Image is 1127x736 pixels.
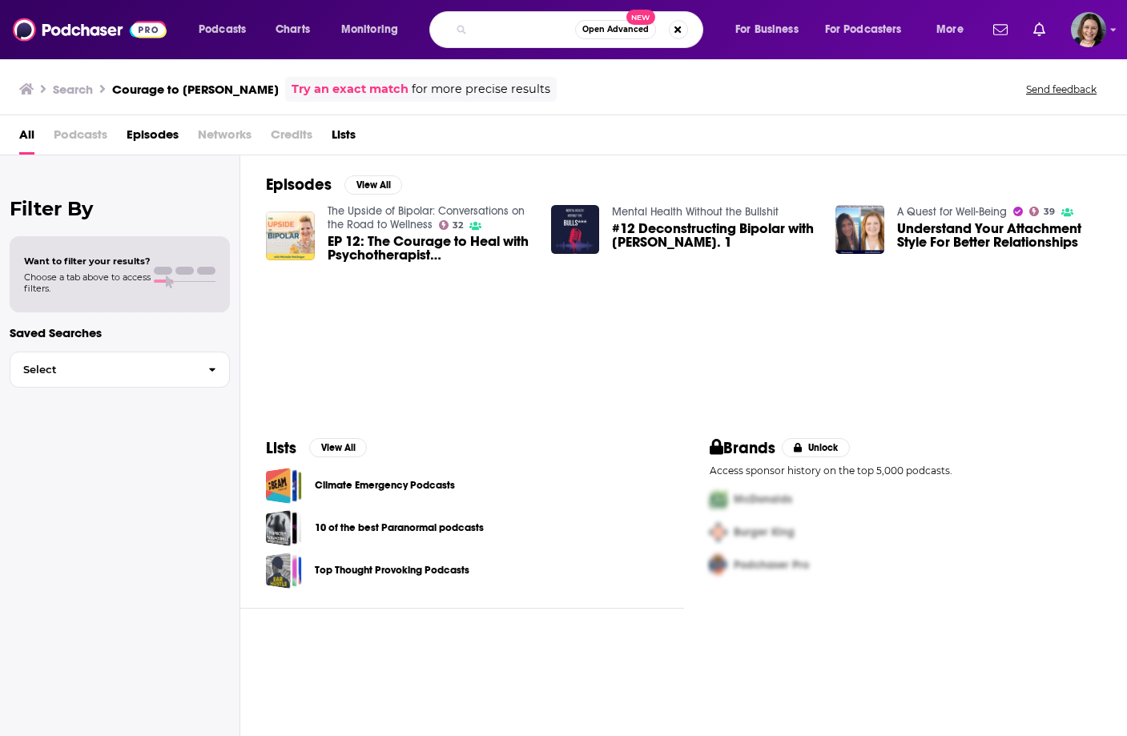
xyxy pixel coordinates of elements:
[703,549,734,581] img: Third Pro Logo
[445,11,718,48] div: Search podcasts, credits, & more...
[266,468,302,504] a: Climate Emergency Podcasts
[328,204,525,231] a: The Upside of Bipolar: Conversations on the Road to Wellness
[1071,12,1106,47] span: Logged in as micglogovac
[10,325,230,340] p: Saved Searches
[276,18,310,41] span: Charts
[612,222,816,249] span: #12 Deconstructing Bipolar with [PERSON_NAME]. 1
[13,14,167,45] img: Podchaser - Follow, Share and Rate Podcasts
[825,18,902,41] span: For Podcasters
[897,222,1101,249] a: Understand Your Attachment Style For Better Relationships
[344,175,402,195] button: View All
[265,17,320,42] a: Charts
[266,553,302,589] a: Top Thought Provoking Podcasts
[734,558,809,572] span: Podchaser Pro
[198,122,252,155] span: Networks
[199,18,246,41] span: Podcasts
[703,516,734,549] img: Second Pro Logo
[271,122,312,155] span: Credits
[309,438,367,457] button: View All
[112,82,279,97] h3: Courage to [PERSON_NAME]
[315,477,455,494] a: Climate Emergency Podcasts
[266,438,367,458] a: ListsView All
[328,235,532,262] span: EP 12: The Courage to Heal with Psychotherapist [PERSON_NAME]
[473,17,575,42] input: Search podcasts, credits, & more...
[330,17,419,42] button: open menu
[734,525,795,539] span: Burger King
[612,205,779,219] a: Mental Health Without the Bullshit
[582,26,649,34] span: Open Advanced
[626,10,655,25] span: New
[266,175,332,195] h2: Episodes
[24,255,151,267] span: Want to filter your results?
[1029,207,1055,216] a: 39
[575,20,656,39] button: Open AdvancedNew
[341,18,398,41] span: Monitoring
[710,465,1102,477] p: Access sponsor history on the top 5,000 podcasts.
[1071,12,1106,47] img: User Profile
[54,122,107,155] span: Podcasts
[292,80,409,99] a: Try an exact match
[612,222,816,249] a: #12 Deconstructing Bipolar with Anna Pt. 1
[266,510,302,546] a: 10 of the best Paranormal podcasts
[412,80,550,99] span: for more precise results
[19,122,34,155] a: All
[127,122,179,155] a: Episodes
[315,519,484,537] a: 10 of the best Paranormal podcasts
[1071,12,1106,47] button: Show profile menu
[724,17,819,42] button: open menu
[734,493,792,506] span: McDonalds
[987,16,1014,43] a: Show notifications dropdown
[936,18,964,41] span: More
[266,175,402,195] a: EpisodesView All
[703,483,734,516] img: First Pro Logo
[24,271,151,294] span: Choose a tab above to access filters.
[266,438,296,458] h2: Lists
[266,211,315,260] img: EP 12: The Courage to Heal with Psychotherapist Anna Khandrueva
[925,17,984,42] button: open menu
[10,197,230,220] h2: Filter By
[10,352,230,388] button: Select
[328,235,532,262] a: EP 12: The Courage to Heal with Psychotherapist Anna Khandrueva
[710,438,776,458] h2: Brands
[453,222,463,229] span: 32
[1021,82,1101,96] button: Send feedback
[1027,16,1052,43] a: Show notifications dropdown
[551,205,600,254] img: #12 Deconstructing Bipolar with Anna Pt. 1
[332,122,356,155] a: Lists
[835,205,884,254] img: Understand Your Attachment Style For Better Relationships
[10,364,195,375] span: Select
[1044,208,1055,215] span: 39
[53,82,93,97] h3: Search
[187,17,267,42] button: open menu
[897,205,1007,219] a: A Quest for Well-Being
[439,220,464,230] a: 32
[315,561,469,579] a: Top Thought Provoking Podcasts
[815,17,925,42] button: open menu
[735,18,799,41] span: For Business
[782,438,850,457] button: Unlock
